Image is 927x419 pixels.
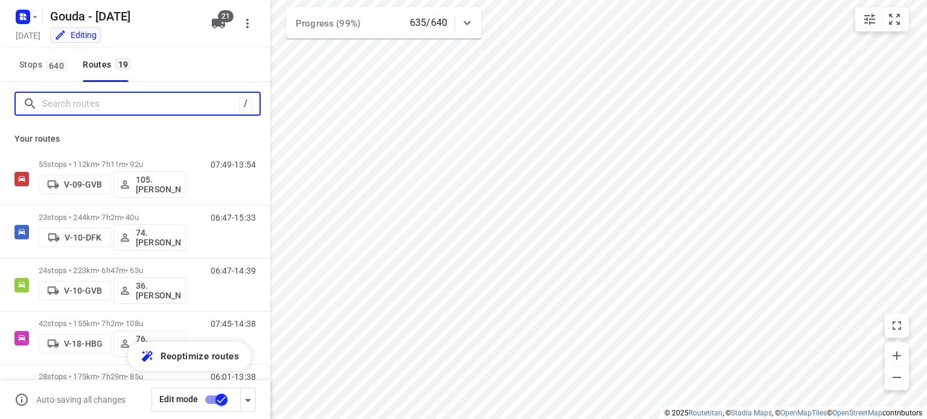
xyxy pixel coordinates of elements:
button: More [235,11,260,36]
p: 36. [PERSON_NAME] [136,281,180,300]
p: V-10-DFK [65,233,101,242]
button: 105.[PERSON_NAME] [113,171,186,198]
a: OpenStreetMap [832,409,882,417]
button: 36. [PERSON_NAME] [113,277,186,304]
div: Routes [83,57,135,72]
span: Edit mode [159,394,198,404]
a: OpenMapTiles [780,409,827,417]
p: 06:47-14:39 [211,266,256,276]
p: 07:45-14:38 [211,319,256,329]
p: 42 stops • 155km • 7h2m • 108u [39,319,186,328]
button: Fit zoom [882,7,906,31]
div: / [239,97,252,110]
button: Map settings [858,7,882,31]
input: Search routes [42,95,239,113]
span: Progress (99%) [296,18,360,29]
p: 24 stops • 223km • 6h47m • 63u [39,266,186,275]
button: 21 [206,11,231,36]
div: Progress (99%)635/640 [286,7,482,39]
p: 07:49-13:54 [211,160,256,169]
p: 23 stops • 244km • 7h2m • 40u [39,213,186,222]
button: 76. [PERSON_NAME] [113,330,186,357]
p: 635/640 [410,16,447,30]
p: V-10-GVB [64,286,102,295]
h5: Project date [11,28,45,42]
p: 28 stops • 175km • 7h29m • 85u [39,372,186,381]
p: Auto-saving all changes [36,395,126,405]
button: V-18-HBG [39,334,111,353]
p: V-18-HBG [64,339,103,348]
div: Driver app settings [241,392,255,407]
a: Stadia Maps [731,409,772,417]
div: You are currently in edit mode. [54,29,97,41]
p: 74.[PERSON_NAME] [136,228,180,247]
p: 76. [PERSON_NAME] [136,334,180,353]
p: 06:47-15:33 [211,213,256,222]
span: Stops [19,57,71,72]
button: V-10-GVB [39,281,111,300]
button: 74.[PERSON_NAME] [113,224,186,251]
h5: Rename [45,7,202,26]
p: 06:01-13:38 [211,372,256,382]
button: Reoptimize routes [128,342,251,371]
p: V-09-GVB [64,180,102,189]
li: © 2025 , © , © © contributors [664,409,922,417]
p: Your routes [14,133,256,145]
p: 105.[PERSON_NAME] [136,175,180,194]
span: 19 [115,58,132,70]
span: 640 [46,59,67,71]
p: 55 stops • 112km • 7h11m • 92u [39,160,186,169]
span: Reoptimize routes [161,348,239,364]
button: V-09-GVB [39,175,111,194]
a: Routetitan [689,409,722,417]
div: small contained button group [855,7,909,31]
span: 21 [218,10,234,22]
button: V-10-DFK [39,228,111,247]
